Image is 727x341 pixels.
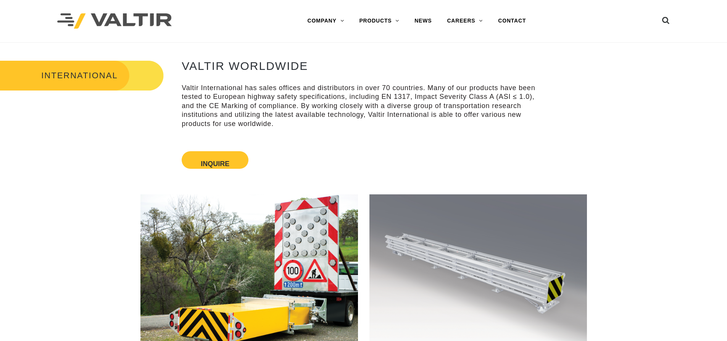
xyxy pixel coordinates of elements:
[57,13,172,29] img: Valtir
[300,13,351,29] a: COMPANY
[182,60,545,72] h2: VALTIR WORLDWIDE
[351,13,407,29] a: PRODUCTS
[201,160,229,162] button: Inquire
[490,13,534,29] a: CONTACT
[439,13,490,29] a: CAREERS
[407,13,439,29] a: NEWS
[182,84,545,128] p: Valtir International has sales offices and distributors in over 70 countries. Many of our product...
